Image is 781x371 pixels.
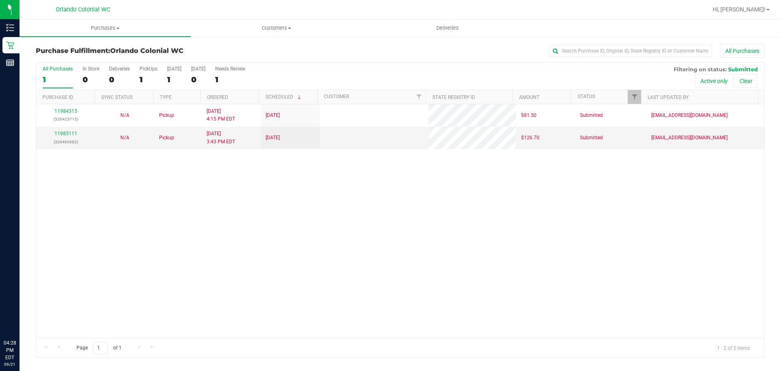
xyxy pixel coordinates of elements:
button: N/A [120,134,129,142]
span: Not Applicable [120,112,129,118]
div: 1 [215,75,245,84]
inline-svg: Reports [6,59,14,67]
div: 0 [109,75,130,84]
button: All Purchases [720,44,765,58]
span: $126.70 [521,134,539,142]
iframe: Resource center unread badge [24,305,34,314]
a: Customers [191,20,362,37]
span: Filtering on status: [674,66,726,72]
a: 11985111 [55,131,77,136]
a: Filter [628,90,641,104]
span: Submitted [728,66,758,72]
a: Type [160,94,172,100]
span: Orlando Colonial WC [56,6,110,13]
div: 1 [167,75,181,84]
p: 04:28 PM EDT [4,339,16,361]
h3: Purchase Fulfillment: [36,47,279,55]
span: Orlando Colonial WC [110,47,183,55]
span: Page of 1 [70,342,128,354]
div: All Purchases [43,66,73,72]
p: (326465682) [41,138,90,146]
div: 1 [43,75,73,84]
a: Scheduled [266,94,303,100]
p: (326423715) [41,115,90,123]
div: 0 [83,75,99,84]
button: N/A [120,112,129,119]
a: Deliveries [362,20,533,37]
span: Submitted [580,112,603,119]
a: Customer [324,94,349,99]
span: Pickup [159,134,174,142]
a: Status [578,94,595,99]
div: 1 [140,75,157,84]
span: Submitted [580,134,603,142]
iframe: Resource center [8,306,33,330]
span: Not Applicable [120,135,129,140]
div: [DATE] [191,66,205,72]
input: Search Purchase ID, Original ID, State Registry ID or Customer Name... [549,45,712,57]
span: [EMAIL_ADDRESS][DOMAIN_NAME] [651,134,728,142]
span: Hi, [PERSON_NAME]! [713,6,766,13]
span: Pickup [159,112,174,119]
a: 11984315 [55,108,77,114]
inline-svg: Retail [6,41,14,49]
span: Customers [191,24,362,32]
a: State Registry ID [432,94,475,100]
span: Purchases [20,24,191,32]
a: Amount [519,94,539,100]
a: Last Updated By [648,94,689,100]
div: PickUps [140,66,157,72]
div: In Store [83,66,99,72]
div: 0 [191,75,205,84]
a: Purchase ID [42,94,73,100]
inline-svg: Inventory [6,24,14,32]
span: Deliveries [425,24,470,32]
span: [DATE] [266,134,280,142]
div: [DATE] [167,66,181,72]
span: $81.50 [521,112,537,119]
a: Sync Status [101,94,133,100]
div: Needs Review [215,66,245,72]
a: Filter [412,90,425,104]
a: Purchases [20,20,191,37]
span: [DATE] 4:15 PM EDT [207,108,235,123]
button: Clear [734,74,758,88]
a: Ordered [207,94,228,100]
span: [DATE] 3:43 PM EDT [207,130,235,145]
span: 1 - 2 of 2 items [711,342,756,354]
p: 09/21 [4,361,16,367]
input: 1 [93,342,108,354]
span: [EMAIL_ADDRESS][DOMAIN_NAME] [651,112,728,119]
span: [DATE] [266,112,280,119]
div: Deliveries [109,66,130,72]
button: Active only [695,74,733,88]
